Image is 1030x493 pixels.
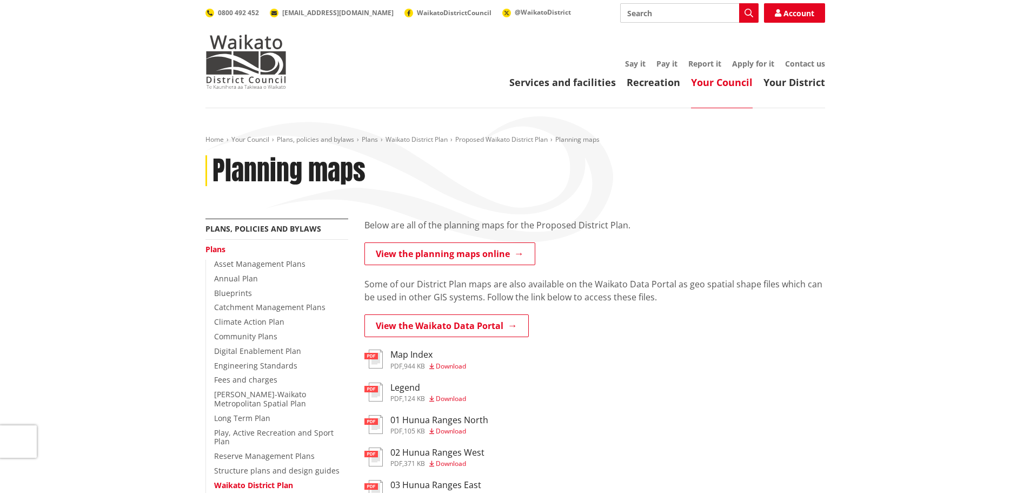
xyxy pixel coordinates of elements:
span: 371 KB [404,459,425,468]
a: Map Index pdf,944 KB Download [364,350,466,369]
a: 02 Hunua Ranges West pdf,371 KB Download [364,448,484,467]
p: Some of our District Plan maps are also available on the Waikato Data Portal as geo spatial shape... [364,278,825,304]
span: pdf [390,394,402,403]
span: Download [436,426,466,436]
span: 944 KB [404,361,425,371]
img: document-pdf.svg [364,350,383,369]
a: Proposed Waikato District Plan [455,135,548,144]
nav: breadcrumb [205,135,825,144]
span: pdf [390,459,402,468]
a: [PERSON_NAME]-Waikato Metropolitan Spatial Plan [214,389,306,409]
a: Legend pdf,124 KB Download [364,383,466,402]
a: Fees and charges [214,374,277,385]
span: 105 KB [404,426,425,436]
span: WaikatoDistrictCouncil [417,8,491,17]
a: Plans, policies and bylaws [205,224,321,234]
img: Waikato District Council - Te Kaunihera aa Takiwaa o Waikato [205,35,287,89]
a: Annual Plan [214,273,258,284]
a: Digital Enablement Plan [214,346,301,356]
a: View the planning maps online [364,242,535,265]
span: pdf [390,426,402,436]
span: Download [436,394,466,403]
h1: Planning maps [212,155,366,187]
img: document-pdf.svg [364,415,383,434]
img: document-pdf.svg [364,383,383,402]
a: Engineering Standards [214,360,297,371]
a: Say it [625,58,646,69]
a: Plans [205,244,225,254]
div: , [390,428,488,435]
div: , [390,396,466,402]
a: Account [764,3,825,23]
h3: 02 Hunua Ranges West [390,448,484,458]
a: 01 Hunua Ranges North pdf,105 KB Download [364,415,488,435]
a: @WaikatoDistrict [502,8,571,17]
a: [EMAIL_ADDRESS][DOMAIN_NAME] [270,8,394,17]
h3: Legend [390,383,466,393]
div: , [390,461,484,467]
a: View the Waikato Data Portal [364,314,529,337]
span: 0800 492 452 [218,8,259,17]
h3: 03 Hunua Ranges East [390,480,481,490]
a: Your Council [231,135,269,144]
a: Asset Management Plans [214,259,305,269]
h3: 01 Hunua Ranges North [390,415,488,425]
a: Climate Action Plan [214,317,284,327]
a: Your Council [691,76,753,89]
a: Apply for it [732,58,774,69]
h3: Map Index [390,350,466,360]
span: Download [436,361,466,371]
a: Blueprints [214,288,252,298]
a: Pay it [656,58,677,69]
a: Reserve Management Plans [214,451,315,461]
div: , [390,363,466,370]
a: Waikato District Plan [214,480,293,490]
a: Contact us [785,58,825,69]
a: Play, Active Recreation and Sport Plan [214,428,334,447]
a: WaikatoDistrictCouncil [404,8,491,17]
span: 124 KB [404,394,425,403]
span: [EMAIL_ADDRESS][DOMAIN_NAME] [282,8,394,17]
span: pdf [390,361,402,371]
input: Search input [620,3,759,23]
a: Waikato District Plan [386,135,448,144]
span: Download [436,459,466,468]
p: Below are all of the planning maps for the Proposed District Plan. [364,219,825,232]
a: Structure plans and design guides [214,465,340,476]
a: Plans, policies and bylaws [277,135,354,144]
a: Catchment Management Plans [214,302,325,312]
img: document-pdf.svg [364,448,383,466]
a: Services and facilities [509,76,616,89]
a: 0800 492 452 [205,8,259,17]
a: Recreation [627,76,680,89]
span: @WaikatoDistrict [515,8,571,17]
a: Home [205,135,224,144]
a: Plans [362,135,378,144]
a: Report it [688,58,721,69]
a: Community Plans [214,331,277,341]
a: Long Term Plan [214,413,270,423]
a: Your District [763,76,825,89]
span: Planning maps [555,135,600,144]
